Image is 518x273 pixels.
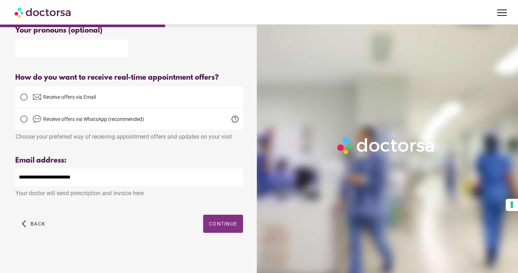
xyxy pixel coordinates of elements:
span: Receive offers via Email [43,94,96,100]
img: email [33,93,41,101]
div: Your doctor will send prescription and invoice here [15,186,243,197]
span: Back [30,221,45,227]
img: chat [33,115,41,123]
div: Choose your preferred way of receiving appointment offers and updates on your visit [15,130,243,140]
div: Your pronouns (optional) [15,26,243,35]
button: Continue [203,215,243,233]
span: menu [495,6,509,20]
img: Doctorsa.com [15,4,72,20]
div: How do you want to receive real-time appointment offers? [15,73,243,82]
button: arrow_back_ios Back [19,215,48,233]
div: Email address: [15,156,243,165]
span: Continue [209,221,237,227]
button: Your consent preferences for tracking technologies [506,199,518,211]
img: Logo-Doctorsa-trans-White-partial-flat.png [334,134,438,157]
span: help [231,115,239,123]
span: Receive offers via WhatsApp (recommended) [43,116,144,122]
